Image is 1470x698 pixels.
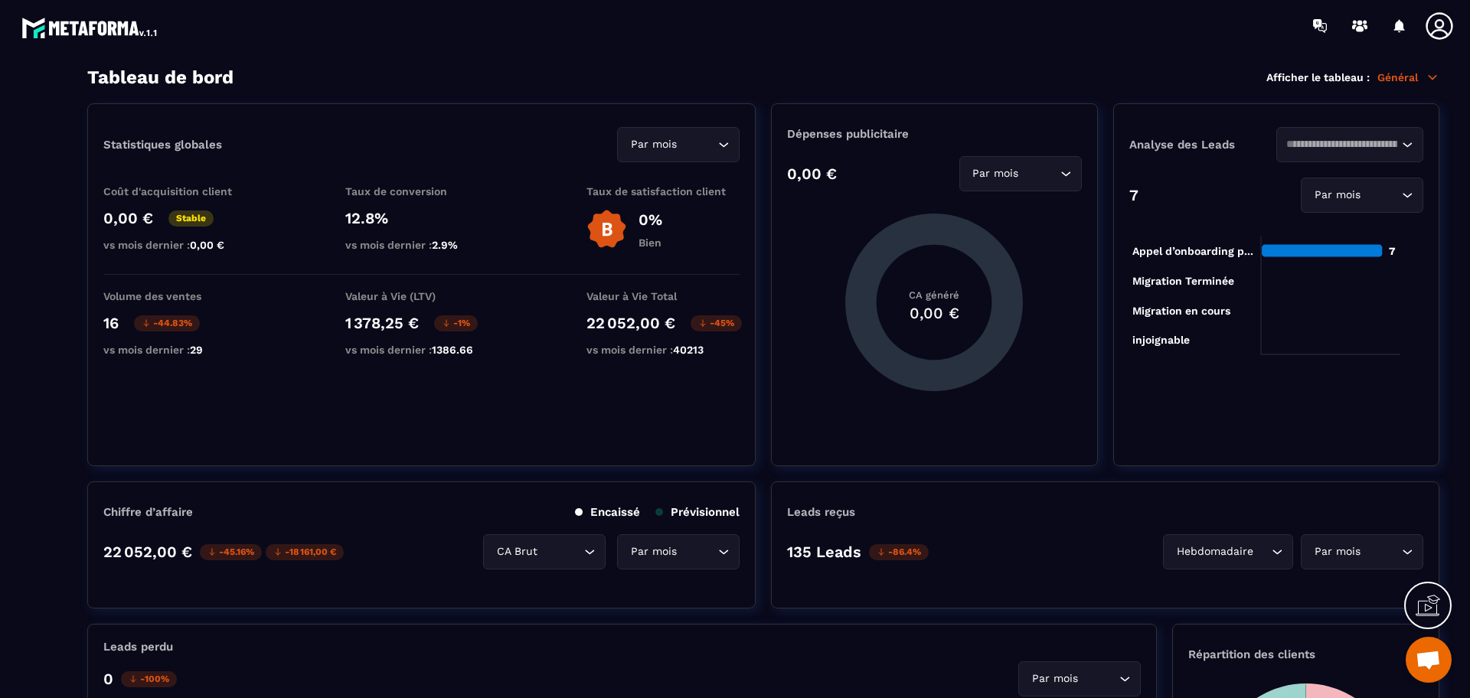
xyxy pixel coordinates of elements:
div: Search for option [1301,178,1423,213]
p: Encaissé [575,505,640,519]
span: 40213 [673,344,704,356]
a: Mở cuộc trò chuyện [1406,637,1452,683]
p: -45.16% [200,544,262,560]
p: Leads reçus [787,505,855,519]
span: Hebdomadaire [1173,543,1256,560]
p: 1 378,25 € [345,314,419,332]
span: Par mois [1311,187,1364,204]
input: Search for option [1256,543,1268,560]
div: Search for option [617,127,740,162]
input: Search for option [1081,670,1116,687]
p: 135 Leads [787,543,861,561]
p: Leads perdu [103,640,173,654]
p: -1% [434,315,478,331]
div: Search for option [1301,534,1423,569]
span: CA Brut [493,543,541,560]
p: 0 [103,670,113,688]
img: logo [21,14,159,41]
p: Prévisionnel [655,505,740,519]
p: vs mois dernier : [345,344,498,356]
p: Général [1377,70,1439,84]
p: -44.83% [134,315,200,331]
p: 12.8% [345,209,498,227]
p: 0% [639,210,662,229]
input: Search for option [1364,187,1398,204]
p: 16 [103,314,119,332]
div: Search for option [483,534,606,569]
p: Valeur à Vie (LTV) [345,290,498,302]
p: Taux de conversion [345,185,498,197]
div: Search for option [1163,534,1293,569]
p: Taux de satisfaction client [586,185,740,197]
p: vs mois dernier : [345,239,498,251]
input: Search for option [680,543,714,560]
span: 0,00 € [190,239,224,251]
img: b-badge-o.b3b20ee6.svg [586,209,627,250]
p: 7 [1129,186,1138,204]
span: Par mois [627,136,680,153]
p: vs mois dernier : [103,239,256,251]
span: Par mois [969,165,1022,182]
p: Analyse des Leads [1129,138,1276,152]
tspan: Migration en cours [1132,305,1230,318]
input: Search for option [1022,165,1057,182]
p: 22 052,00 € [586,314,675,332]
p: Chiffre d’affaire [103,505,193,519]
p: Stable [168,210,214,227]
p: -45% [691,315,742,331]
tspan: Appel d’onboarding p... [1132,245,1253,258]
span: Par mois [627,543,680,560]
p: -100% [121,671,177,687]
p: Coût d'acquisition client [103,185,256,197]
div: Search for option [1018,661,1141,696]
p: 22 052,00 € [103,543,192,561]
p: Volume des ventes [103,290,256,302]
p: Statistiques globales [103,138,222,152]
p: vs mois dernier : [103,344,256,356]
p: 0,00 € [103,209,153,227]
input: Search for option [1286,136,1398,153]
p: Valeur à Vie Total [586,290,740,302]
p: Dépenses publicitaire [787,127,1081,141]
div: Search for option [617,534,740,569]
div: Search for option [959,156,1082,191]
h3: Tableau de bord [87,67,234,88]
p: 0,00 € [787,165,837,183]
span: Par mois [1311,543,1364,560]
span: Par mois [1028,670,1081,687]
p: Afficher le tableau : [1266,71,1370,83]
tspan: injoignable [1132,334,1189,347]
span: 1386.66 [432,344,473,356]
input: Search for option [541,543,580,560]
span: 2.9% [432,239,458,251]
span: 29 [190,344,203,356]
p: Répartition des clients [1188,647,1423,661]
p: -18 161,00 € [266,544,344,560]
input: Search for option [1364,543,1398,560]
tspan: Migration Terminée [1132,275,1233,288]
p: vs mois dernier : [586,344,740,356]
input: Search for option [680,136,714,153]
p: Bien [639,236,662,249]
div: Search for option [1276,127,1423,162]
p: -86.4% [869,544,929,560]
